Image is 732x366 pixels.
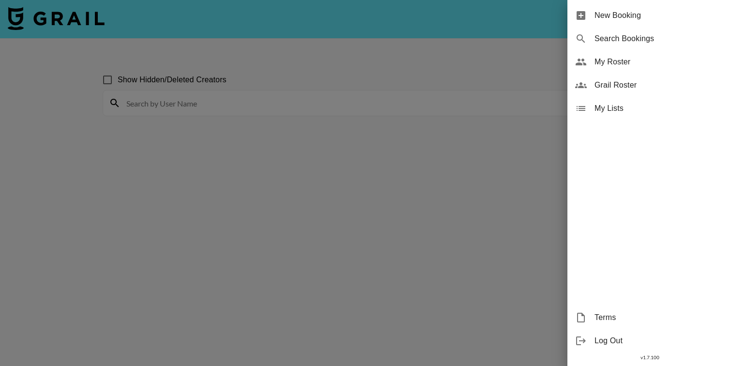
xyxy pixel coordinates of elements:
span: Search Bookings [595,33,724,45]
span: Grail Roster [595,79,724,91]
div: Log Out [567,329,732,352]
span: Terms [595,312,724,323]
div: My Lists [567,97,732,120]
span: My Roster [595,56,724,68]
div: My Roster [567,50,732,74]
div: Terms [567,306,732,329]
div: New Booking [567,4,732,27]
span: New Booking [595,10,724,21]
div: Grail Roster [567,74,732,97]
div: v 1.7.100 [567,352,732,363]
span: Log Out [595,335,724,347]
span: My Lists [595,103,724,114]
div: Search Bookings [567,27,732,50]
